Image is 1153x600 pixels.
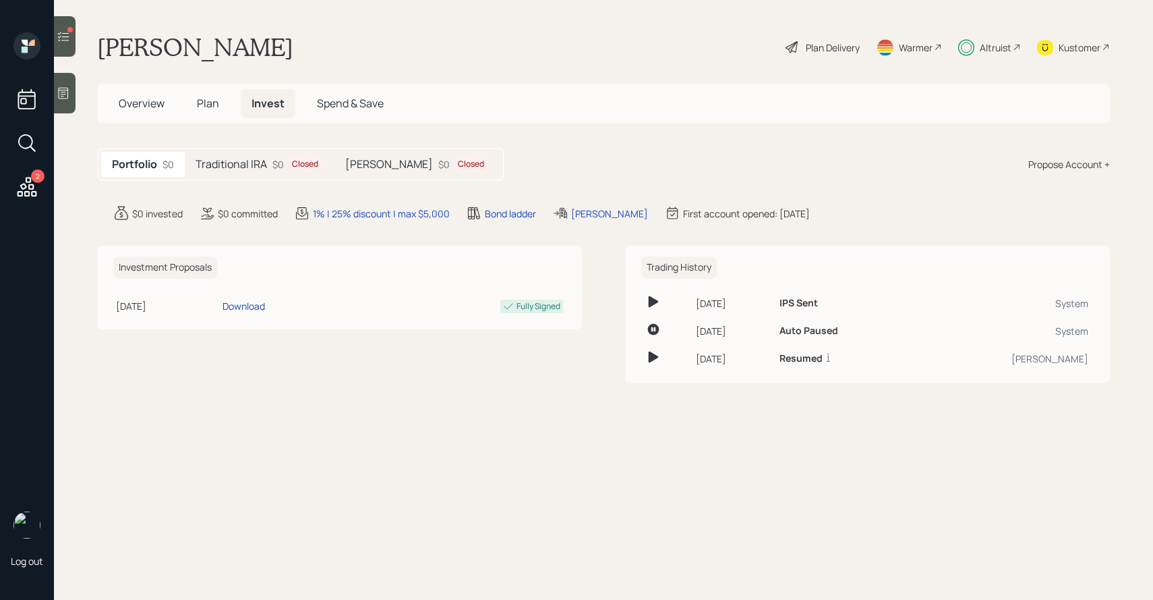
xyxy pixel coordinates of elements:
h6: IPS Sent [779,298,818,309]
div: Closed [292,159,318,170]
h6: Investment Proposals [113,256,217,279]
div: Log out [11,555,43,568]
div: 2 [31,169,45,183]
span: Overview [119,96,165,111]
div: Propose Account + [1028,157,1110,171]
span: Plan [197,96,219,111]
div: [DATE] [116,299,217,313]
img: sami-boghos-headshot.png [13,512,40,539]
h6: Trading History [641,256,717,279]
span: Spend & Save [317,96,384,111]
div: Warmer [899,40,933,55]
div: [PERSON_NAME] [921,352,1088,366]
div: 1% | 25% discount | max $5,000 [313,207,450,221]
div: Altruist [980,40,1011,55]
div: $0 [272,157,324,171]
div: [DATE] [696,324,769,338]
div: [DATE] [696,296,769,310]
div: $0 invested [132,207,183,221]
h5: [PERSON_NAME] [345,158,433,171]
div: [PERSON_NAME] [571,207,648,221]
h1: [PERSON_NAME] [97,32,293,62]
div: $0 [162,157,174,171]
div: System [921,296,1088,310]
div: System [921,324,1088,338]
div: $0 [438,157,490,171]
h6: Resumed [779,353,823,364]
span: Invest [252,96,285,111]
div: Fully Signed [516,300,560,312]
div: First account opened: [DATE] [683,207,810,221]
h5: Portfolio [112,158,157,171]
div: Download [223,299,265,313]
h5: Traditional IRA [196,158,267,171]
div: Bond ladder [485,207,536,221]
div: $0 committed [218,207,278,221]
div: [DATE] [696,352,769,366]
h6: Auto Paused [779,325,838,337]
div: Closed [458,159,484,170]
div: Plan Delivery [806,40,860,55]
div: Kustomer [1059,40,1100,55]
